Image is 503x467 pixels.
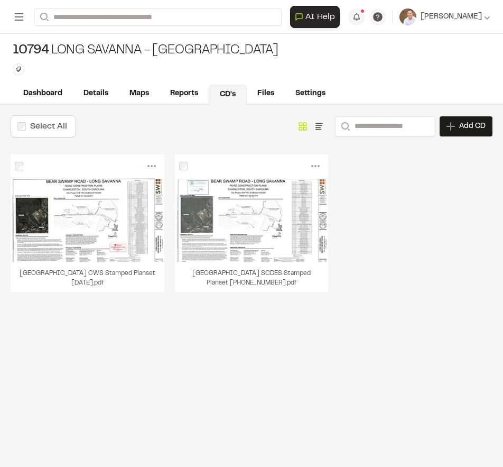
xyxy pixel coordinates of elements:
img: User [399,8,416,25]
a: Settings [285,84,336,104]
button: Search [34,8,53,26]
span: 10794 [13,42,49,59]
a: Details [73,84,119,104]
a: Reports [160,84,209,104]
a: CD's [209,85,247,105]
a: Files [247,84,285,104]
div: [GEOGRAPHIC_DATA] SCDES Stamped Planset [PHONE_NUMBER].pdf [175,262,329,292]
div: Open AI Assistant [290,6,344,28]
button: Edit Tags [13,63,24,75]
div: Long Savanna - [GEOGRAPHIC_DATA] [13,42,278,59]
button: Search [335,116,354,136]
div: [GEOGRAPHIC_DATA] CWS Stamped Planset [DATE].pdf [11,262,164,292]
a: Maps [119,84,160,104]
span: [PERSON_NAME] [421,11,482,23]
a: Dashboard [13,84,73,104]
button: Open AI Assistant [290,6,340,28]
span: Add CD [459,121,486,132]
button: [PERSON_NAME] [399,8,490,25]
label: Select All [30,123,67,130]
span: AI Help [305,11,335,23]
